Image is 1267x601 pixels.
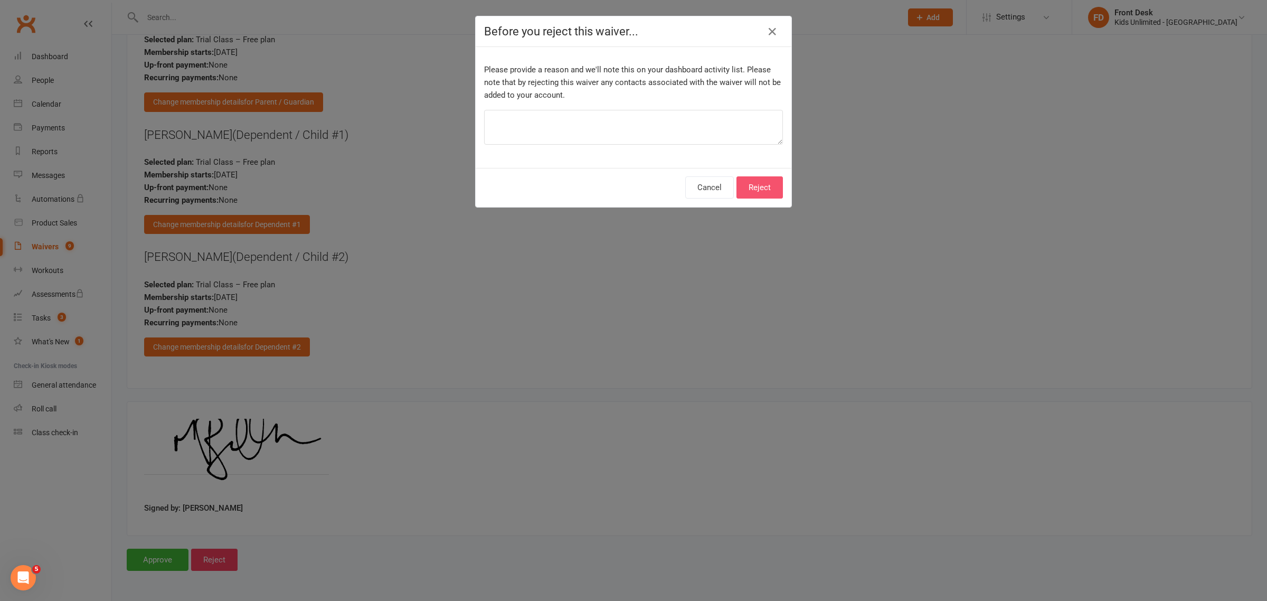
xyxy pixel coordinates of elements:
button: Reject [736,176,783,199]
p: Please provide a reason and we'll note this on your dashboard activity list. Please note that by ... [484,63,783,101]
h4: Before you reject this waiver... [484,25,783,38]
iframe: Intercom live chat [11,565,36,590]
button: Close [764,23,781,40]
button: Cancel [685,176,734,199]
span: 5 [32,565,41,574]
